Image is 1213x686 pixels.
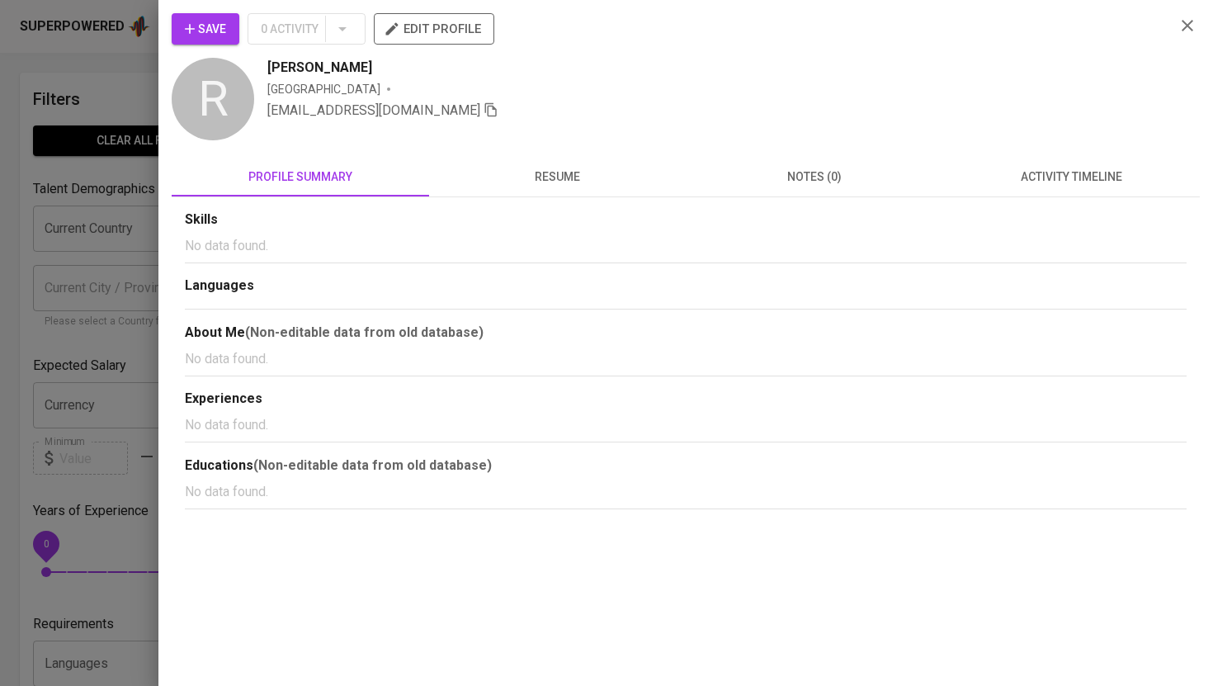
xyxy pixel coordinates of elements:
p: No data found. [185,415,1187,435]
div: [GEOGRAPHIC_DATA] [267,81,380,97]
b: (Non-editable data from old database) [245,324,484,340]
div: Experiences [185,390,1187,409]
span: profile summary [182,167,419,187]
span: activity timeline [953,167,1191,187]
button: edit profile [374,13,494,45]
div: Educations [185,456,1187,475]
span: [EMAIL_ADDRESS][DOMAIN_NAME] [267,102,480,118]
span: resume [439,167,677,187]
a: edit profile [374,21,494,35]
span: [PERSON_NAME] [267,58,372,78]
span: edit profile [387,18,481,40]
p: No data found. [185,482,1187,502]
div: Skills [185,211,1187,229]
b: (Non-editable data from old database) [253,457,492,473]
button: Save [172,13,239,45]
div: R [172,58,254,140]
p: No data found. [185,349,1187,369]
div: Languages [185,277,1187,296]
span: notes (0) [696,167,933,187]
span: Save [185,19,226,40]
p: No data found. [185,236,1187,256]
div: About Me [185,323,1187,343]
